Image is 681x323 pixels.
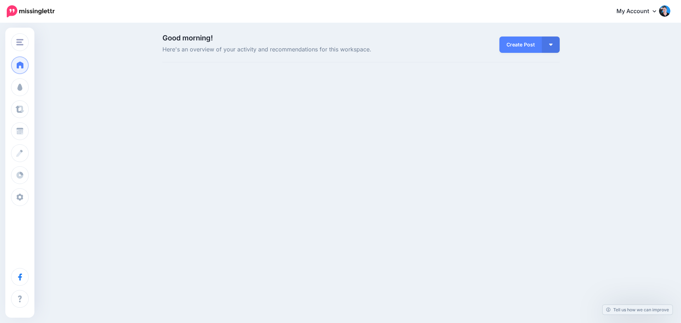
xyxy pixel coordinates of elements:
[609,3,670,20] a: My Account
[162,45,424,54] span: Here's an overview of your activity and recommendations for this workspace.
[603,305,672,314] a: Tell us how we can improve
[162,34,213,42] span: Good morning!
[499,37,542,53] a: Create Post
[549,44,553,46] img: arrow-down-white.png
[7,5,55,17] img: Missinglettr
[16,39,23,45] img: menu.png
